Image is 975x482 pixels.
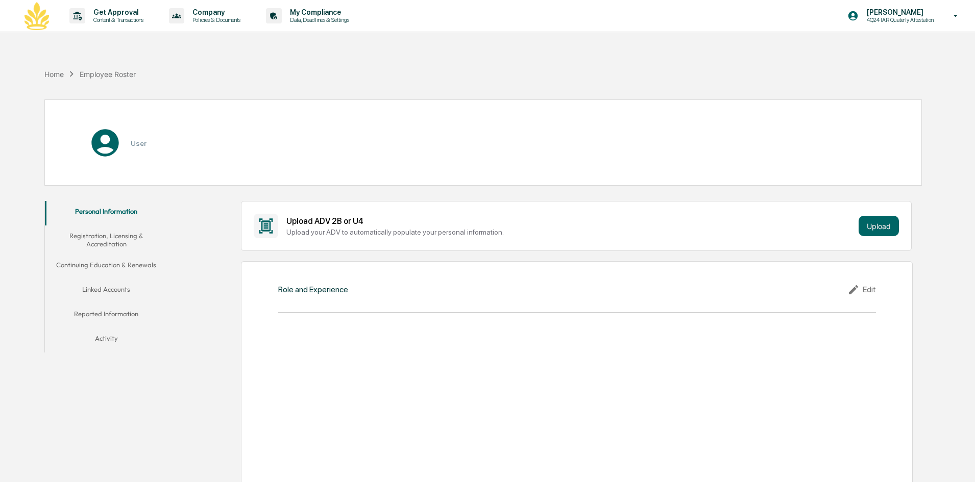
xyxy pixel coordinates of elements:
[847,284,876,296] div: Edit
[25,2,49,30] img: logo
[45,201,167,225] button: Personal Information
[286,228,855,236] div: Upload your ADV to automatically populate your personal information.
[45,255,167,279] button: Continuing Education & Renewals
[45,201,167,352] div: secondary tabs example
[44,70,64,79] div: Home
[859,16,939,23] p: 4Q24 IAR Quaterly Attestation
[282,16,354,23] p: Data, Deadlines & Settings
[859,8,939,16] p: [PERSON_NAME]
[286,216,855,226] div: Upload ADV 2B or U4
[859,216,899,236] button: Upload
[45,303,167,328] button: Reported Information
[282,8,354,16] p: My Compliance
[45,225,167,255] button: Registration, Licensing & Accreditation
[278,285,348,294] div: Role and Experience
[85,16,149,23] p: Content & Transactions
[80,70,136,79] div: Employee Roster
[45,279,167,303] button: Linked Accounts
[131,139,147,147] h3: User
[45,328,167,352] button: Activity
[184,16,246,23] p: Policies & Documents
[184,8,246,16] p: Company
[85,8,149,16] p: Get Approval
